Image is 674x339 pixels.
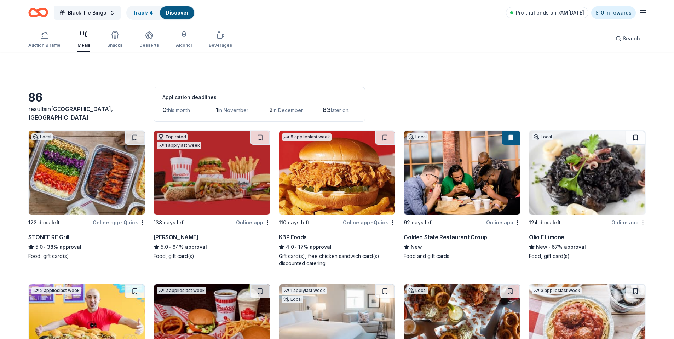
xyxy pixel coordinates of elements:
span: in November [218,107,248,113]
span: this month [167,107,190,113]
div: Top rated [157,133,188,140]
div: 124 days left [529,218,561,227]
span: • [371,220,373,225]
span: Search [623,34,640,43]
div: Food, gift card(s) [154,253,270,260]
div: Local [407,287,428,294]
img: Image for Golden State Restaurant Group [404,131,520,215]
div: Alcohol [176,42,192,48]
div: 138 days left [154,218,185,227]
span: New [536,243,547,251]
span: 0 [162,106,167,114]
span: • [121,220,122,225]
div: Local [31,133,53,140]
span: later on... [331,107,352,113]
div: Online app [236,218,270,227]
span: in December [273,107,303,113]
div: Beverages [209,42,232,48]
img: Image for Portillo's [154,131,270,215]
div: Desserts [139,42,159,48]
div: Local [282,296,303,303]
span: 4.0 [286,243,294,251]
span: 2 [269,106,273,114]
div: 5 applies last week [282,133,332,141]
img: Image for Olio E Limone [529,131,645,215]
div: Local [532,133,553,140]
div: Local [407,133,428,140]
div: Food and gift cards [404,253,520,260]
div: 110 days left [279,218,309,227]
div: KBP Foods [279,233,307,241]
a: Discover [166,10,189,16]
button: Meals [77,28,90,52]
a: Home [28,4,48,21]
button: Beverages [209,28,232,52]
div: 2 applies last week [31,287,81,294]
div: 67% approval [529,243,646,251]
div: 38% approval [28,243,145,251]
span: • [295,244,297,250]
span: • [549,244,551,250]
div: 122 days left [28,218,60,227]
a: $10 in rewards [591,6,636,19]
a: Image for Portillo'sTop rated1 applylast week138 days leftOnline app[PERSON_NAME]5.0•64% approval... [154,130,270,260]
button: Alcohol [176,28,192,52]
a: Pro trial ends on 7AM[DATE] [506,7,588,18]
div: [PERSON_NAME] [154,233,198,241]
button: Auction & raffle [28,28,61,52]
div: 17% approval [279,243,396,251]
a: Image for KBP Foods5 applieslast week110 days leftOnline app•QuickKBP Foods4.0•17% approvalGift c... [279,130,396,267]
div: Auction & raffle [28,42,61,48]
div: Olio E Limone [529,233,564,241]
div: 1 apply last week [157,142,201,149]
div: Meals [77,42,90,48]
img: Image for KBP Foods [279,131,395,215]
span: New [411,243,422,251]
div: 1 apply last week [282,287,327,294]
span: [GEOGRAPHIC_DATA], [GEOGRAPHIC_DATA] [28,105,113,121]
div: 92 days left [404,218,433,227]
span: in [28,105,113,121]
button: Track· 4Discover [126,6,195,20]
div: 86 [28,91,145,105]
div: results [28,105,145,122]
img: Image for STONEFIRE Grill [29,131,145,215]
div: Online app [486,218,520,227]
span: Black Tie Bingo [68,8,106,17]
span: 1 [216,106,218,114]
div: 64% approval [154,243,270,251]
a: Image for Olio E LimoneLocal124 days leftOnline appOlio E LimoneNew•67% approvalFood, gift card(s) [529,130,646,260]
div: Online app Quick [343,218,395,227]
div: Online app [611,218,646,227]
div: Application deadlines [162,93,356,102]
span: 5.0 [161,243,168,251]
span: • [169,244,171,250]
a: Track· 4 [133,10,153,16]
div: 2 applies last week [157,287,206,294]
div: 3 applies last week [532,287,582,294]
span: 83 [323,106,331,114]
div: Snacks [107,42,122,48]
a: Image for STONEFIRE GrillLocal122 days leftOnline app•QuickSTONEFIRE Grill5.0•38% approvalFood, g... [28,130,145,260]
div: STONEFIRE Grill [28,233,69,241]
button: Black Tie Bingo [54,6,121,20]
div: Food, gift card(s) [28,253,145,260]
button: Snacks [107,28,122,52]
span: 5.0 [35,243,43,251]
div: Food, gift card(s) [529,253,646,260]
div: Golden State Restaurant Group [404,233,487,241]
div: Online app Quick [93,218,145,227]
button: Desserts [139,28,159,52]
a: Image for Golden State Restaurant GroupLocal92 days leftOnline appGolden State Restaurant GroupNe... [404,130,520,260]
button: Search [610,31,646,46]
span: Pro trial ends on 7AM[DATE] [516,8,584,17]
div: Gift card(s), free chicken sandwich card(s), discounted catering [279,253,396,267]
span: • [44,244,46,250]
